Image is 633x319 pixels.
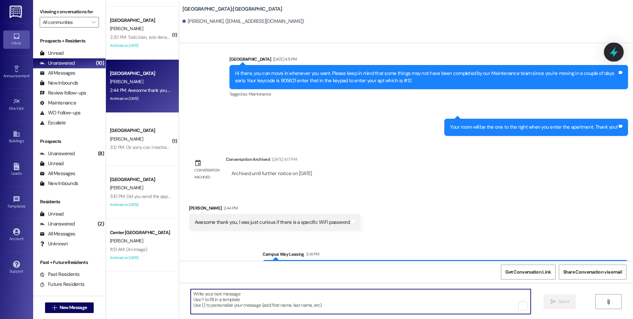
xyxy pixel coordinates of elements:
div: Archived on [DATE] [109,201,172,209]
span: New Message [60,304,87,311]
div: Center [GEOGRAPHIC_DATA] [110,229,171,236]
div: Unread [40,160,64,167]
div: [DATE] 4:11 PM [271,56,297,63]
div: 2:44 PM [222,205,238,212]
div: [PERSON_NAME]. ([EMAIL_ADDRESS][DOMAIN_NAME]) [182,18,304,25]
label: Viewing conversations for [40,7,99,17]
textarea: To enrich screen reader interactions, please activate Accessibility in Grammarly extension settings [191,289,530,314]
div: Unanswered [40,221,75,227]
i:  [606,299,611,304]
i:  [52,305,57,310]
span: • [25,203,26,208]
div: Prospects + Residents [33,37,106,44]
div: Review follow-ups [40,90,86,96]
span: [PERSON_NAME] [110,238,143,244]
span: [PERSON_NAME] [110,185,143,191]
div: Past Residents [40,271,80,278]
div: [GEOGRAPHIC_DATA] [229,56,628,65]
div: [GEOGRAPHIC_DATA] [110,17,171,24]
a: Leads [3,161,30,179]
img: ResiDesk Logo [10,6,23,18]
div: (8) [96,149,106,159]
div: (2) [96,219,106,229]
div: (10) [94,58,106,68]
button: Get Conversation Link [501,265,555,280]
button: Send [544,294,576,309]
div: Archived on [DATE] [109,254,172,262]
div: Prospects [33,138,106,145]
input: All communities [43,17,88,28]
div: 2:44 PM: Awesome thank you, I was just curious if there is a specific WiFi password [110,87,268,93]
button: Share Conversation via email [559,265,626,280]
span: • [24,105,25,110]
div: New Inbounds [40,80,78,87]
div: Tagged as: [229,89,628,99]
div: Archived on [DATE] [109,95,172,103]
i:  [551,299,556,304]
div: 3:10 PM: Did you send the application? [110,193,183,199]
div: 3:41 PM [304,251,319,258]
div: New Inbounds [40,180,78,187]
a: Account [3,226,30,244]
span: Share Conversation via email [563,269,622,276]
div: All Messages [40,170,75,177]
div: Unanswered [40,150,75,157]
div: Past + Future Residents [33,259,106,266]
div: All Messages [40,230,75,237]
div: Archived until further notice on [DATE] [231,170,313,177]
div: 2:20 PM: Todo bien, solo tienen dos preguntas los chicos. Esque el baño compartido No tiene para ... [110,34,567,40]
span: [PERSON_NAME] [110,136,143,142]
div: All Messages [40,70,75,77]
div: Unanswered [40,60,75,67]
div: Residents [33,198,106,205]
div: [PERSON_NAME] [189,205,361,214]
div: [DATE] 4:17 PM [270,156,297,163]
span: Maintenance [249,91,271,97]
button: New Message [45,302,94,313]
span: Send [559,298,569,305]
span: • [29,73,30,77]
div: 3:12 PM: Ok sorry can I reschedule [110,144,175,150]
div: Conversation Archived [226,156,270,163]
div: Archived on [DATE] [109,41,172,50]
div: Your room will be the one to the right when you enter the apartment. Thank you! [450,124,617,131]
div: Unread [40,50,64,57]
div: 11:51 AM: (An Image) [110,246,147,252]
div: [GEOGRAPHIC_DATA] [110,70,171,77]
div: Hi there, you can move in whenever you want. Please keep in mind that some things may not have be... [235,70,617,84]
div: Unread [40,211,64,218]
div: Conversation archived [194,167,220,181]
div: [GEOGRAPHIC_DATA] [110,176,171,183]
span: Get Conversation Link [505,269,551,276]
div: Maintenance [40,99,76,106]
a: Support [3,259,30,277]
a: Templates • [3,194,30,212]
a: Buildings [3,128,30,146]
div: Future Residents [40,281,84,288]
span: [PERSON_NAME] [110,26,143,32]
div: Awesome thank you, I was just curious if there is a specific WiFi password [195,219,350,226]
span: [PERSON_NAME] [110,79,143,85]
div: [GEOGRAPHIC_DATA] [110,127,171,134]
div: WO Follow-ups [40,109,80,116]
div: Campus Way Leasing [263,251,628,260]
a: Inbox [3,31,30,48]
div: Escalate [40,119,66,126]
b: [GEOGRAPHIC_DATA]: [GEOGRAPHIC_DATA] [182,6,282,13]
a: Site Visit • [3,96,30,114]
i:  [92,20,95,25]
div: Unknown [40,240,68,247]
